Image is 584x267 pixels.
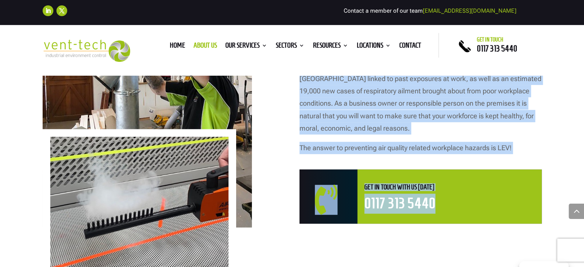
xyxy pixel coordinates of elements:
a: Locations [357,43,391,51]
a: [EMAIL_ADDRESS][DOMAIN_NAME] [423,7,516,14]
a: Resources [313,43,348,51]
a: Sectors [276,43,304,51]
a: Home [170,43,185,51]
span: Contact a member of our team [344,7,516,14]
a: Contact [399,43,421,51]
a: 0117 313 5440 [364,196,435,211]
p: According to the HSE, there are around 12,000 lung disease deaths a year in the [GEOGRAPHIC_DATA]... [299,60,542,141]
p: The answer to preventing air quality related workplace hazards is LEV! [299,142,542,154]
img: 2023-09-27T08_35_16.549ZVENT-TECH---Clear-background [43,40,131,62]
a: Our Services [225,43,267,51]
a: About us [194,43,217,51]
span: Get in touch [477,36,503,43]
a: Follow on LinkedIn [43,5,53,16]
a: 0117 313 5440 [477,44,517,53]
a: Follow on X [56,5,67,16]
span:  [315,185,359,215]
span: Get in touch with us [DATE] [364,183,434,191]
